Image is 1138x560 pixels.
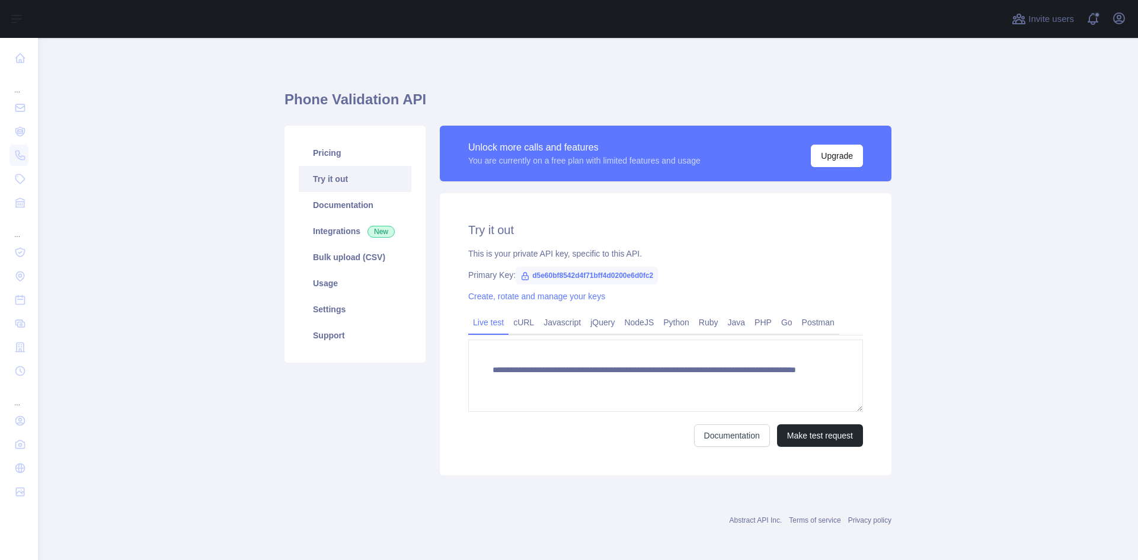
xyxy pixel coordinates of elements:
[694,424,770,447] a: Documentation
[750,313,776,332] a: PHP
[723,313,750,332] a: Java
[811,145,863,167] button: Upgrade
[516,267,658,284] span: d5e60bf8542d4f71bff4d0200e6d0fc2
[299,140,411,166] a: Pricing
[848,516,891,524] a: Privacy policy
[730,516,782,524] a: Abstract API Inc.
[299,270,411,296] a: Usage
[284,90,891,119] h1: Phone Validation API
[1028,12,1074,26] span: Invite users
[468,140,701,155] div: Unlock more calls and features
[9,384,28,408] div: ...
[299,244,411,270] a: Bulk upload (CSV)
[509,313,539,332] a: cURL
[797,313,839,332] a: Postman
[777,424,863,447] button: Make test request
[299,166,411,192] a: Try it out
[299,218,411,244] a: Integrations New
[9,71,28,95] div: ...
[586,313,619,332] a: jQuery
[468,313,509,332] a: Live test
[468,248,863,260] div: This is your private API key, specific to this API.
[299,192,411,218] a: Documentation
[299,296,411,322] a: Settings
[468,222,863,238] h2: Try it out
[468,269,863,281] div: Primary Key:
[539,313,586,332] a: Javascript
[658,313,694,332] a: Python
[299,322,411,348] a: Support
[1009,9,1076,28] button: Invite users
[789,516,840,524] a: Terms of service
[468,292,605,301] a: Create, rotate and manage your keys
[468,155,701,167] div: You are currently on a free plan with limited features and usage
[9,216,28,239] div: ...
[776,313,797,332] a: Go
[619,313,658,332] a: NodeJS
[694,313,723,332] a: Ruby
[367,226,395,238] span: New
